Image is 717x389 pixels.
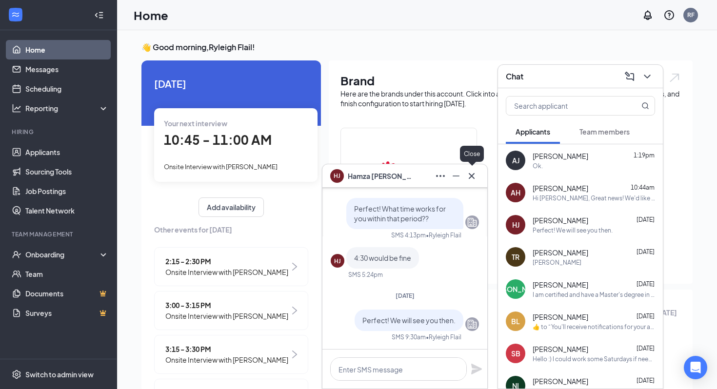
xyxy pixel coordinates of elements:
[639,69,655,84] button: ChevronDown
[25,59,109,79] a: Messages
[533,355,655,363] div: Hello :) I could work some Saturdays if needed. I have two kids ages [DEMOGRAPHIC_DATA]. I'm a si...
[25,303,109,323] a: SurveysCrown
[12,230,107,238] div: Team Management
[579,127,630,136] span: Team members
[533,248,588,257] span: [PERSON_NAME]
[12,128,107,136] div: Hiring
[533,323,655,331] div: ​👍​ to “ You'll receive notifications for your application for Part-time Daytime Front of House T...
[25,40,109,59] a: Home
[433,168,448,184] button: Ellipses
[512,252,519,262] div: TR
[25,264,109,284] a: Team
[533,312,588,322] span: [PERSON_NAME]
[464,168,479,184] button: Cross
[12,370,21,379] svg: Settings
[392,333,426,341] div: SMS 9:30am
[362,316,456,325] span: Perfect! We will see you then.
[25,181,109,201] a: Job Postings
[641,102,649,110] svg: MagnifyingGlass
[668,72,681,83] img: open.6027fd2a22e1237b5b06.svg
[511,349,520,358] div: SB
[641,71,653,82] svg: ChevronDown
[506,97,622,115] input: Search applicant
[624,71,636,82] svg: ComposeMessage
[25,284,109,303] a: DocumentsCrown
[637,377,655,384] span: [DATE]
[25,162,109,181] a: Sourcing Tools
[533,162,543,170] div: Ok.
[25,370,94,379] div: Switch to admin view
[25,142,109,162] a: Applicants
[164,163,278,171] span: Onsite Interview with [PERSON_NAME]
[165,354,288,365] span: Onsite Interview with [PERSON_NAME]
[141,42,693,53] h3: 👋 Good morning, Ryleigh Flail !
[25,201,109,220] a: Talent Network
[533,215,588,225] span: [PERSON_NAME]
[466,170,478,182] svg: Cross
[199,197,264,217] button: Add availability
[435,170,446,182] svg: Ellipses
[12,250,21,259] svg: UserCheck
[512,220,519,230] div: HJ
[533,344,588,354] span: [PERSON_NAME]
[154,76,308,91] span: [DATE]
[533,194,655,202] div: Hi [PERSON_NAME], Great news! We'd like to invite you to an interview with us for Part-time Dayti...
[164,119,227,128] span: Your next interview
[516,127,550,136] span: Applicants
[511,316,520,326] div: BL
[533,258,581,267] div: [PERSON_NAME]
[533,226,613,234] div: Perfect! We will see you then.
[426,231,461,239] span: • Ryleigh Flail
[12,103,21,113] svg: Analysis
[471,363,482,375] svg: Plane
[466,318,478,330] svg: Company
[687,11,695,19] div: RF
[94,10,104,20] svg: Collapse
[25,79,109,98] a: Scheduling
[348,171,416,181] span: Hamza [PERSON_NAME]
[354,204,446,223] span: Perfect! What time works for you within that period??
[642,9,654,21] svg: Notifications
[663,9,675,21] svg: QuestionInfo
[378,144,440,207] img: Chick-fil-A
[622,69,637,84] button: ComposeMessage
[396,292,415,299] span: [DATE]
[533,280,588,290] span: [PERSON_NAME]
[340,89,681,108] div: Here are the brands under this account. Click into a brand to see your locations, managers, job p...
[154,224,308,235] span: Other events for [DATE]
[506,71,523,82] h3: Chat
[631,184,655,191] span: 10:44am
[533,183,588,193] span: [PERSON_NAME]
[334,257,341,265] div: HJ
[511,188,520,197] div: AH
[340,72,681,89] h1: Brand
[533,151,588,161] span: [PERSON_NAME]
[466,216,478,228] svg: Company
[634,152,655,159] span: 1:19pm
[637,216,655,223] span: [DATE]
[165,311,288,321] span: Onsite Interview with [PERSON_NAME]
[165,267,288,277] span: Onsite Interview with [PERSON_NAME]
[165,344,288,354] span: 3:15 - 3:30 PM
[533,376,588,386] span: [PERSON_NAME]
[448,168,464,184] button: Minimize
[684,356,707,379] div: Open Intercom Messenger
[637,312,655,320] span: [DATE]
[165,300,288,311] span: 3:00 - 3:15 PM
[426,333,461,341] span: • Ryleigh Flail
[354,253,411,262] span: 4:30 would be fine
[460,146,484,162] div: Close
[450,170,462,182] svg: Minimize
[165,256,288,267] span: 2:15 - 2:30 PM
[134,7,168,23] h1: Home
[164,132,272,148] span: 10:45 - 11:00 AM
[487,284,544,294] div: [PERSON_NAME]
[637,248,655,255] span: [DATE]
[25,103,109,113] div: Reporting
[637,280,655,288] span: [DATE]
[637,345,655,352] span: [DATE]
[11,10,20,19] svg: WorkstreamLogo
[533,291,655,299] div: I am certified and have a Master's degree in HR. My background can be available real fast since I...
[25,250,100,259] div: Onboarding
